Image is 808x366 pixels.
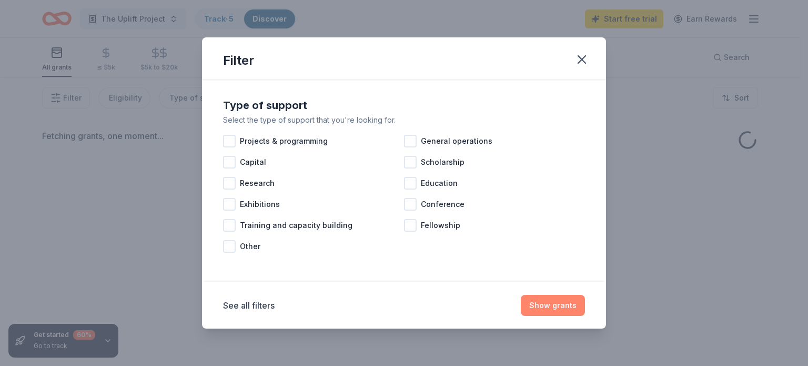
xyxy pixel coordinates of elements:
[421,219,460,232] span: Fellowship
[223,52,254,69] div: Filter
[240,177,275,190] span: Research
[223,97,585,114] div: Type of support
[421,177,458,190] span: Education
[521,295,585,316] button: Show grants
[421,135,492,147] span: General operations
[240,240,260,253] span: Other
[240,135,328,147] span: Projects & programming
[240,219,352,232] span: Training and capacity building
[421,156,464,169] span: Scholarship
[421,198,464,211] span: Conference
[223,114,585,126] div: Select the type of support that you're looking for.
[223,299,275,312] button: See all filters
[240,198,280,211] span: Exhibitions
[240,156,266,169] span: Capital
